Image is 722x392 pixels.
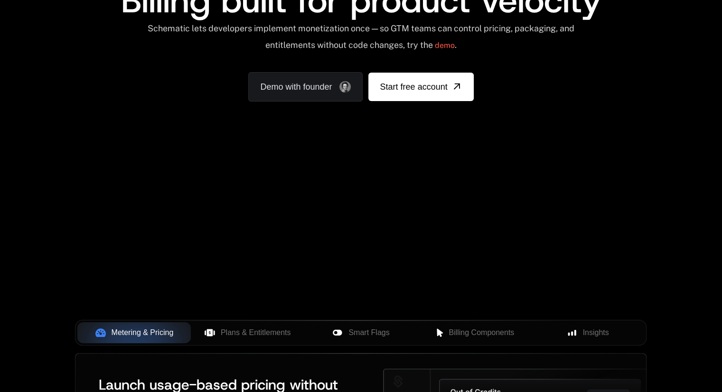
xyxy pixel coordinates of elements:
[449,327,514,338] span: Billing Components
[112,327,174,338] span: Metering & Pricing
[435,34,455,57] a: demo
[380,80,447,93] span: Start free account
[221,327,291,338] span: Plans & Entitlements
[531,322,645,343] button: Insights
[248,72,363,102] a: Demo with founder, ,[object Object]
[77,322,191,343] button: Metering & Pricing
[339,81,351,93] img: Founder
[147,23,575,57] div: Schematic lets developers implement monetization once — so GTM teams can control pricing, packagi...
[191,322,304,343] button: Plans & Entitlements
[583,327,609,338] span: Insights
[304,322,418,343] button: Smart Flags
[368,73,473,101] a: [object Object]
[418,322,531,343] button: Billing Components
[348,327,389,338] span: Smart Flags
